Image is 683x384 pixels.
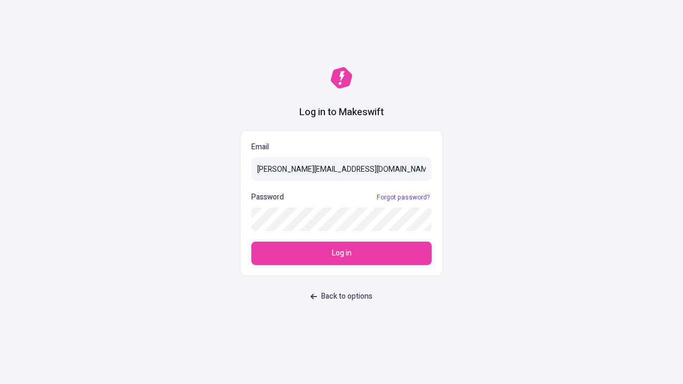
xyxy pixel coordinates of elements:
[304,287,379,306] button: Back to options
[251,157,432,181] input: Email
[321,291,372,302] span: Back to options
[251,191,284,203] p: Password
[299,106,384,119] h1: Log in to Makeswift
[251,141,432,153] p: Email
[332,247,352,259] span: Log in
[375,193,432,202] a: Forgot password?
[251,242,432,265] button: Log in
